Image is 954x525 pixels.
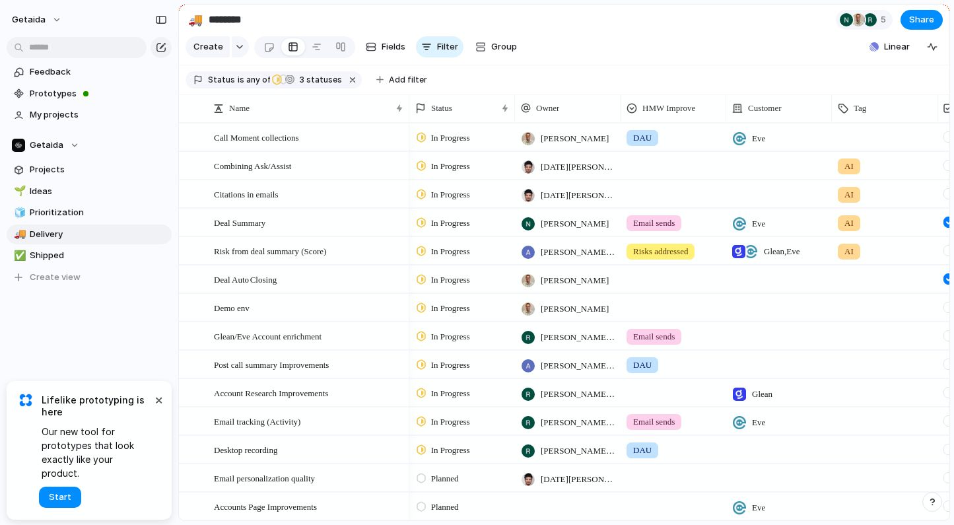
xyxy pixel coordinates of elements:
[214,385,328,400] span: Account Research Improvements
[6,9,69,30] button: getaida
[633,131,652,145] span: DAU
[431,415,470,429] span: In Progress
[541,302,609,316] span: [PERSON_NAME]
[7,246,172,265] a: ✅Shipped
[541,359,615,372] span: [PERSON_NAME] Sarma
[864,37,915,57] button: Linear
[541,416,615,429] span: [PERSON_NAME] [PERSON_NAME]
[214,129,299,145] span: Call Moment collections
[633,245,688,258] span: Risks addressed
[844,188,854,201] span: AI
[909,13,934,26] span: Share
[541,331,615,344] span: [PERSON_NAME] [PERSON_NAME]
[431,160,470,173] span: In Progress
[431,302,470,315] span: In Progress
[208,74,235,86] span: Status
[360,36,411,57] button: Fields
[368,71,435,89] button: Add filter
[12,13,46,26] span: getaida
[14,205,23,221] div: 🧊
[214,158,291,173] span: Combining Ask/Assist
[748,102,782,115] span: Customer
[214,215,265,230] span: Deal Summary
[642,102,695,115] span: HMW Improve
[541,246,615,259] span: [PERSON_NAME] Sarma
[633,415,675,429] span: Email sends
[844,245,854,258] span: AI
[7,160,172,180] a: Projects
[214,470,315,485] span: Email personalization quality
[541,160,615,174] span: [DATE][PERSON_NAME]
[49,491,71,504] span: Start
[844,160,854,173] span: AI
[431,387,470,400] span: In Progress
[764,245,800,258] span: Glean , Eve
[229,102,250,115] span: Name
[541,444,615,458] span: [PERSON_NAME] [PERSON_NAME]
[541,217,609,230] span: [PERSON_NAME]
[193,40,223,53] span: Create
[214,357,329,372] span: Post call summary Improvements
[633,330,675,343] span: Email sends
[185,9,206,30] button: 🚚
[541,274,609,287] span: [PERSON_NAME]
[42,425,152,480] span: Our new tool for prototypes that look exactly like your product.
[541,189,615,202] span: [DATE][PERSON_NAME]
[214,413,300,429] span: Email tracking (Activity)
[186,36,230,57] button: Create
[431,131,470,145] span: In Progress
[431,102,452,115] span: Status
[244,74,270,86] span: any of
[752,388,772,401] span: Glean
[271,73,345,87] button: 3 statuses
[12,185,25,198] button: 🌱
[238,74,244,86] span: is
[14,248,23,263] div: ✅
[7,225,172,244] div: 🚚Delivery
[214,328,322,343] span: Glean/Eve Account enrichment
[7,62,172,82] a: Feedback
[884,40,910,53] span: Linear
[431,359,470,372] span: In Progress
[431,472,459,485] span: Planned
[431,188,470,201] span: In Progress
[30,271,81,284] span: Create view
[214,499,317,514] span: Accounts Page Improvements
[7,267,172,287] button: Create view
[844,217,854,230] span: AI
[431,217,470,230] span: In Progress
[437,40,458,53] span: Filter
[214,300,250,315] span: Demo env
[30,249,167,262] span: Shipped
[214,186,279,201] span: Citations in emails
[12,228,25,241] button: 🚚
[39,487,81,508] button: Start
[752,501,765,514] span: Eve
[541,388,615,401] span: [PERSON_NAME] [PERSON_NAME]
[12,206,25,219] button: 🧊
[469,36,524,57] button: Group
[151,392,166,407] button: Dismiss
[7,135,172,155] button: Getaida
[633,444,652,457] span: DAU
[854,102,866,115] span: Tag
[7,182,172,201] a: 🌱Ideas
[30,87,167,100] span: Prototypes
[296,75,306,85] span: 3
[12,249,25,262] button: ✅
[431,273,470,287] span: In Progress
[14,184,23,199] div: 🌱
[214,243,326,258] span: Risk from deal summary (Score)
[235,73,273,87] button: isany of
[7,84,172,104] a: Prototypes
[30,206,167,219] span: Prioritization
[30,139,63,152] span: Getaida
[901,10,943,30] button: Share
[214,442,277,457] span: Desktop recording
[431,330,470,343] span: In Progress
[431,444,470,457] span: In Progress
[541,132,609,145] span: [PERSON_NAME]
[633,217,675,230] span: Email sends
